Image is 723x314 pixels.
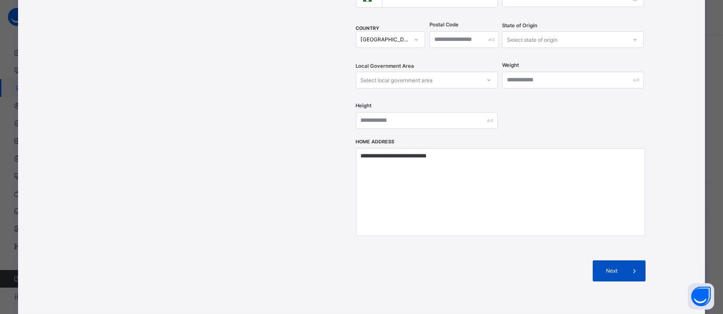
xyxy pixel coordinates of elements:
[361,72,433,88] div: Select local government area
[356,26,380,31] span: COUNTRY
[507,31,558,48] div: Select state of origin
[429,22,459,28] label: Postal Code
[502,62,519,68] label: Weight
[356,102,372,109] label: Height
[356,63,415,69] span: Local Government Area
[502,22,537,29] span: State of Origin
[688,283,714,310] button: Open asap
[356,139,395,145] label: Home Address
[599,267,624,274] span: Next
[361,37,409,43] div: [GEOGRAPHIC_DATA]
